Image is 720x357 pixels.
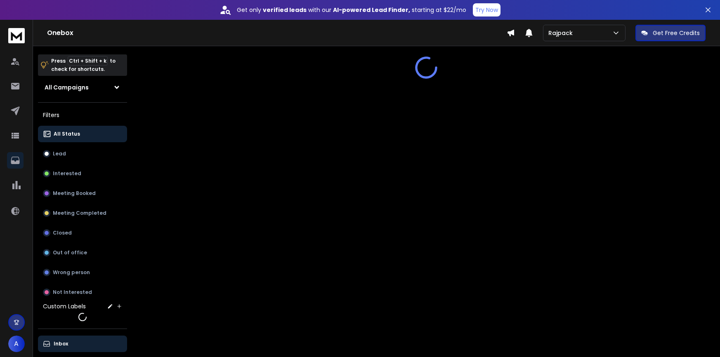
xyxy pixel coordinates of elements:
[38,109,127,121] h3: Filters
[473,3,500,16] button: Try Now
[53,210,106,216] p: Meeting Completed
[8,28,25,43] img: logo
[237,6,466,14] p: Get only with our starting at $22/mo
[54,341,68,347] p: Inbox
[38,126,127,142] button: All Status
[53,190,96,197] p: Meeting Booked
[53,230,72,236] p: Closed
[38,205,127,221] button: Meeting Completed
[47,28,507,38] h1: Onebox
[38,79,127,96] button: All Campaigns
[333,6,410,14] strong: AI-powered Lead Finder,
[53,289,92,296] p: Not Interested
[68,56,108,66] span: Ctrl + Shift + k
[53,269,90,276] p: Wrong person
[38,336,127,352] button: Inbox
[38,146,127,162] button: Lead
[38,264,127,281] button: Wrong person
[8,336,25,352] button: A
[38,165,127,182] button: Interested
[45,83,89,92] h1: All Campaigns
[38,244,127,261] button: Out of office
[53,170,81,177] p: Interested
[263,6,307,14] strong: verified leads
[38,225,127,241] button: Closed
[475,6,498,14] p: Try Now
[53,150,66,157] p: Lead
[43,302,86,310] h3: Custom Labels
[38,185,127,202] button: Meeting Booked
[548,29,576,37] p: Rajpack
[653,29,700,37] p: Get Free Credits
[53,249,87,256] p: Out of office
[54,131,80,137] p: All Status
[635,25,706,41] button: Get Free Credits
[51,57,116,73] p: Press to check for shortcuts.
[38,284,127,301] button: Not Interested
